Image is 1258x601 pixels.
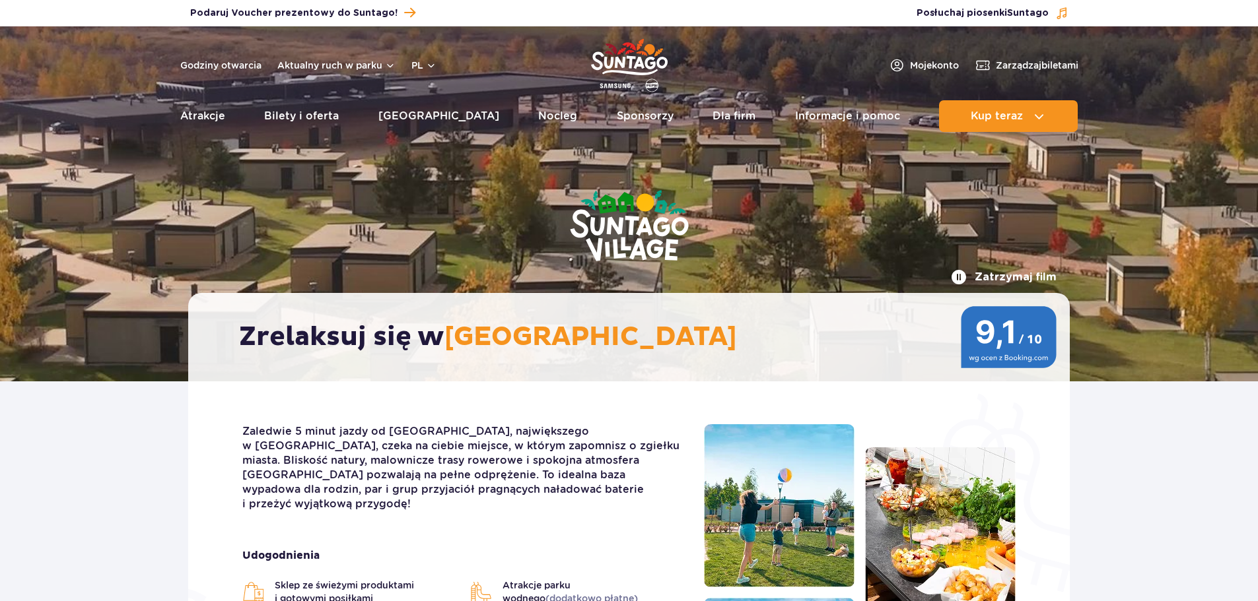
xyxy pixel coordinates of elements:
p: Zaledwie 5 minut jazdy od [GEOGRAPHIC_DATA], największego w [GEOGRAPHIC_DATA], czeka na ciebie mi... [242,424,684,511]
img: 9,1/10 wg ocen z Booking.com [961,306,1057,368]
a: Park of Poland [591,33,668,94]
button: Posłuchaj piosenkiSuntago [917,7,1068,20]
a: Mojekonto [889,57,959,73]
a: Atrakcje [180,100,225,132]
button: pl [411,59,437,72]
a: Informacje i pomoc [795,100,900,132]
button: Zatrzymaj film [951,269,1057,285]
button: Kup teraz [939,100,1078,132]
a: Nocleg [538,100,577,132]
a: Dla firm [713,100,755,132]
span: Podaruj Voucher prezentowy do Suntago! [190,7,398,20]
h2: Zrelaksuj się w [239,321,1032,354]
strong: Udogodnienia [242,548,684,563]
span: Moje konto [910,59,959,72]
a: Sponsorzy [617,100,674,132]
a: Podaruj Voucher prezentowy do Suntago! [190,4,415,22]
button: Aktualny ruch w parku [277,60,396,71]
a: Zarządzajbiletami [975,57,1078,73]
span: Kup teraz [971,110,1023,122]
img: Suntago Village [517,139,742,315]
a: [GEOGRAPHIC_DATA] [378,100,499,132]
span: [GEOGRAPHIC_DATA] [444,321,737,354]
a: Bilety i oferta [264,100,339,132]
span: Suntago [1007,9,1049,18]
span: Zarządzaj biletami [996,59,1078,72]
span: Posłuchaj piosenki [917,7,1049,20]
a: Godziny otwarcia [180,59,262,72]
